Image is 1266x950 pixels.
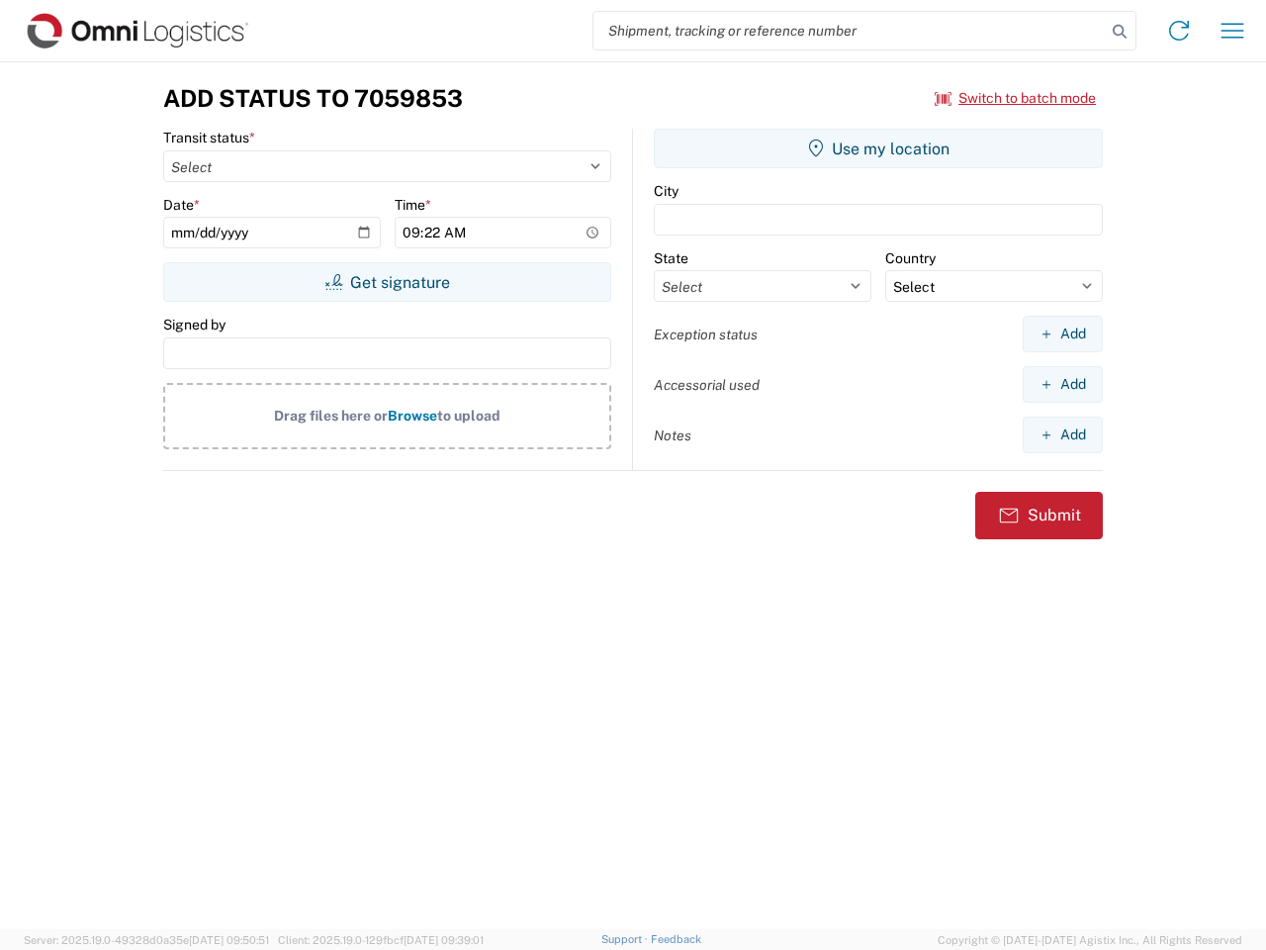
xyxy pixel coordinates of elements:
[163,262,611,302] button: Get signature
[651,933,701,945] a: Feedback
[189,934,269,946] span: [DATE] 09:50:51
[654,129,1103,168] button: Use my location
[654,326,758,343] label: Exception status
[163,84,463,113] h3: Add Status to 7059853
[395,196,431,214] label: Time
[274,408,388,424] span: Drag files here or
[278,934,484,946] span: Client: 2025.19.0-129fbcf
[163,316,226,333] label: Signed by
[593,12,1106,49] input: Shipment, tracking or reference number
[437,408,500,424] span: to upload
[935,82,1096,115] button: Switch to batch mode
[388,408,437,424] span: Browse
[885,249,936,267] label: Country
[163,196,200,214] label: Date
[654,427,691,444] label: Notes
[404,934,484,946] span: [DATE] 09:39:01
[1023,366,1103,403] button: Add
[1023,417,1103,453] button: Add
[938,931,1242,949] span: Copyright © [DATE]-[DATE] Agistix Inc., All Rights Reserved
[975,492,1103,539] button: Submit
[24,934,269,946] span: Server: 2025.19.0-49328d0a35e
[654,249,688,267] label: State
[163,129,255,146] label: Transit status
[654,376,760,394] label: Accessorial used
[1023,316,1103,352] button: Add
[654,182,678,200] label: City
[601,933,651,945] a: Support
